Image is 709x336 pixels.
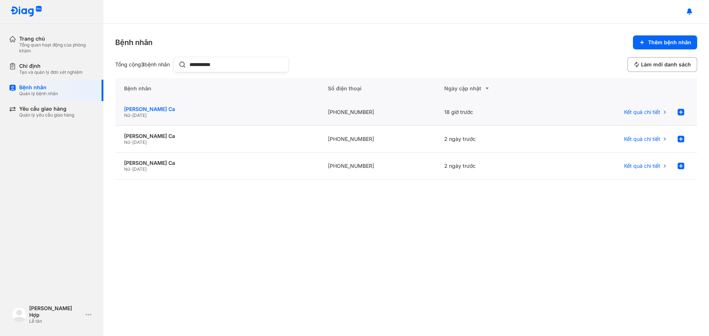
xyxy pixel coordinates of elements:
[319,99,435,126] div: [PHONE_NUMBER]
[29,318,83,324] div: Lễ tân
[132,166,147,172] span: [DATE]
[124,160,310,166] div: [PERSON_NAME] Ca
[29,305,83,318] div: [PERSON_NAME] Hợp
[444,84,543,93] div: Ngày cập nhật
[19,91,58,97] div: Quản lý bệnh nhân
[12,307,27,322] img: logo
[124,166,130,172] span: Nữ
[130,112,132,118] span: -
[115,61,171,68] div: Tổng cộng bệnh nhân
[115,78,319,99] div: Bệnh nhân
[435,153,552,180] div: 2 ngày trước
[641,61,691,68] span: Làm mới danh sách
[124,112,130,118] span: Nữ
[19,42,95,54] div: Tổng quan hoạt động của phòng khám
[319,126,435,153] div: [PHONE_NUMBER]
[19,105,74,112] div: Yêu cầu giao hàng
[627,57,697,72] button: Làm mới danh sách
[19,112,74,118] div: Quản lý yêu cầu giao hàng
[19,35,95,42] div: Trang chủ
[141,61,144,67] span: 3
[115,37,153,48] div: Bệnh nhân
[132,112,147,118] span: [DATE]
[624,136,660,142] span: Kết quả chi tiết
[648,39,691,46] span: Thêm bệnh nhân
[319,78,435,99] div: Số điện thoại
[624,109,660,115] span: Kết quả chi tiết
[130,139,132,145] span: -
[130,166,132,172] span: -
[124,139,130,145] span: Nữ
[435,126,552,153] div: 2 ngày trước
[10,6,42,17] img: logo
[124,133,310,139] div: [PERSON_NAME] Ca
[435,99,552,126] div: 18 giờ trước
[124,106,310,112] div: [PERSON_NAME] Ca
[19,69,83,75] div: Tạo và quản lý đơn xét nghiệm
[633,35,697,49] button: Thêm bệnh nhân
[624,163,660,169] span: Kết quả chi tiết
[19,63,83,69] div: Chỉ định
[132,139,147,145] span: [DATE]
[19,84,58,91] div: Bệnh nhân
[319,153,435,180] div: [PHONE_NUMBER]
